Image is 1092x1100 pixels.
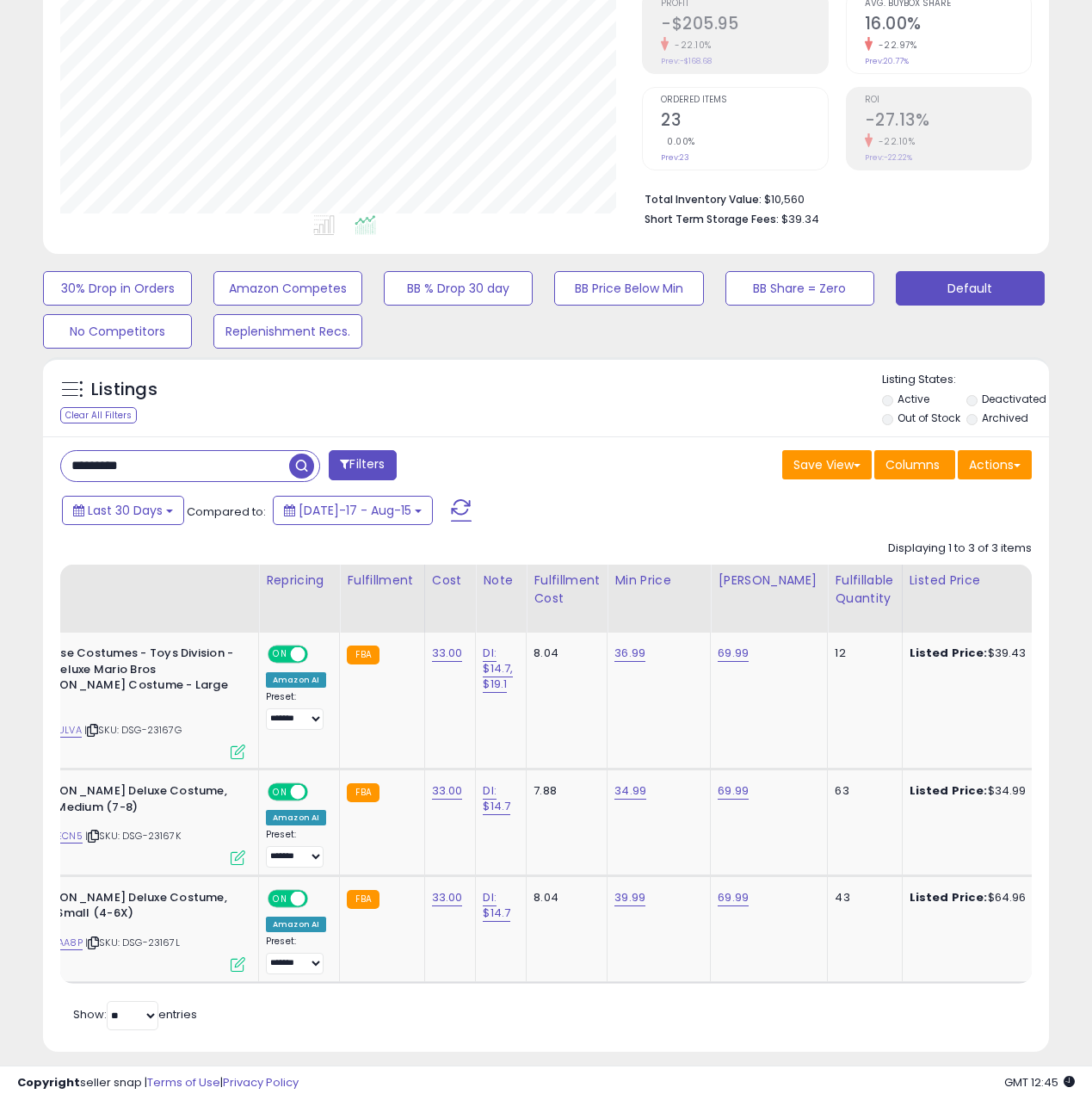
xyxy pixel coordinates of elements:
span: OFF [305,891,333,905]
span: [DATE]-17 - Aug-15 [299,502,411,519]
a: 36.99 [614,645,645,662]
div: Cost [432,572,469,590]
div: Amazon AI [266,917,326,932]
div: Note [483,572,519,590]
div: Fulfillment [347,572,416,590]
div: 63 [835,783,888,799]
small: 0.00% [661,135,695,148]
h2: -27.13% [865,110,1031,133]
div: 8.04 [534,646,594,661]
b: [PERSON_NAME] Deluxe Costume, Blue, Medium (7-8) [26,783,235,819]
a: Privacy Policy [223,1074,299,1091]
div: Listed Price [910,572,1058,590]
small: FBA [347,646,379,664]
div: Preset: [266,691,326,730]
small: Prev: -22.22% [865,152,912,163]
small: FBA [347,783,379,802]
small: -22.97% [873,39,917,52]
div: Fulfillment Cost [534,572,600,608]
button: Actions [958,450,1032,479]
span: ON [269,785,291,800]
small: Prev: -$168.68 [661,56,712,66]
span: Show: entries [73,1006,197,1023]
button: BB % Drop 30 day [384,271,533,306]
b: Total Inventory Value: [645,192,762,207]
label: Archived [982,411,1028,425]
button: 30% Drop in Orders [43,271,192,306]
div: Amazon AI [266,810,326,825]
button: Last 30 Days [62,496,184,525]
div: Fulfillable Quantity [835,572,894,608]
div: 8.04 [534,890,594,905]
span: | SKU: DSG-23167K [85,829,181,843]
a: 33.00 [432,645,463,662]
div: $64.96 [910,890,1052,905]
button: BB Price Below Min [554,271,703,306]
span: $39.34 [781,211,819,227]
a: 39.99 [614,889,645,906]
small: -22.10% [669,39,712,52]
h2: 23 [661,110,827,133]
button: Columns [874,450,955,479]
a: 34.99 [614,782,646,800]
li: $10,560 [645,188,1019,208]
strong: Copyright [17,1074,80,1091]
div: Repricing [266,572,332,590]
b: Listed Price: [910,645,988,661]
a: 33.00 [432,782,463,800]
p: Listing States: [882,372,1049,388]
a: DI: $14.7, $19.1 [483,645,513,693]
div: $34.99 [910,783,1052,799]
span: | SKU: DSG-23167L [85,936,180,949]
a: Terms of Use [147,1074,220,1091]
div: Displaying 1 to 3 of 3 items [888,541,1032,557]
a: 69.99 [718,645,749,662]
b: Short Term Storage Fees: [645,212,779,226]
span: ON [269,891,291,905]
small: FBA [347,890,379,909]
b: [PERSON_NAME] Deluxe Costume, Blue, Small (4-6X) [26,890,235,926]
div: Preset: [266,936,326,974]
span: ROI [865,96,1031,105]
a: 69.99 [718,782,749,800]
b: Disguise Costumes - Toys Division - Kids Deluxe Mario Bros [PERSON_NAME] Costume - Large 10-12 [26,646,235,714]
small: -22.10% [873,135,916,148]
div: $39.43 [910,646,1052,661]
div: 7.88 [534,783,594,799]
div: Min Price [614,572,703,590]
small: Prev: 20.77% [865,56,909,66]
label: Out of Stock [898,411,960,425]
span: ON [269,647,291,662]
div: 12 [835,646,888,661]
h2: 16.00% [865,14,1031,37]
small: Prev: 23 [661,152,689,163]
button: BB Share = Zero [725,271,874,306]
h2: -$205.95 [661,14,827,37]
div: 43 [835,890,888,905]
a: 69.99 [718,889,749,906]
b: Listed Price: [910,889,988,905]
h5: Listings [91,378,157,402]
span: OFF [305,785,333,800]
button: Default [896,271,1045,306]
span: Last 30 Days [88,502,163,519]
button: No Competitors [43,314,192,349]
span: 2025-09-15 12:45 GMT [1004,1074,1075,1091]
div: Clear All Filters [60,407,137,423]
button: Filters [329,450,396,480]
div: [PERSON_NAME] [718,572,820,590]
button: Replenishment Recs. [213,314,362,349]
label: Deactivated [982,392,1046,406]
label: Active [898,392,929,406]
span: Columns [885,456,940,473]
span: Ordered Items [661,96,827,105]
button: Amazon Competes [213,271,362,306]
span: | SKU: DSG-23167G [84,723,182,737]
a: 33.00 [432,889,463,906]
b: Listed Price: [910,782,988,799]
a: DI: $14.7 [483,782,510,815]
span: OFF [305,647,333,662]
div: Preset: [266,829,326,868]
div: seller snap | | [17,1075,299,1091]
span: Compared to: [187,504,266,520]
